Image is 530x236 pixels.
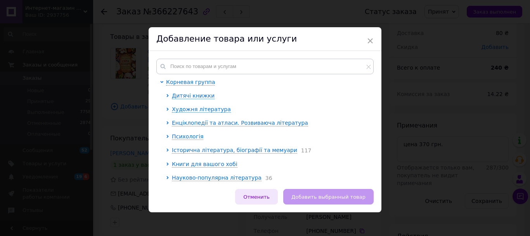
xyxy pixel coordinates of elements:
[172,147,297,153] span: Історична література, біографії та мемуари
[172,133,203,140] span: Психологія
[172,161,237,167] span: Книги для вашого хобі
[243,194,270,200] span: Отменить
[172,93,215,99] span: Дитячі книжки
[297,147,312,154] span: 117
[149,27,381,51] div: Добавление товара или услуги
[172,175,262,181] span: Науково-популярна література
[262,175,272,181] span: 36
[172,120,308,126] span: Енціклопедії та атласи. Розвиваюча література
[235,189,278,205] button: Отменить
[172,106,231,112] span: Художня література
[166,79,215,85] span: Корневая группа
[367,34,374,47] span: ×
[156,59,374,74] input: Поиск по товарам и услугам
